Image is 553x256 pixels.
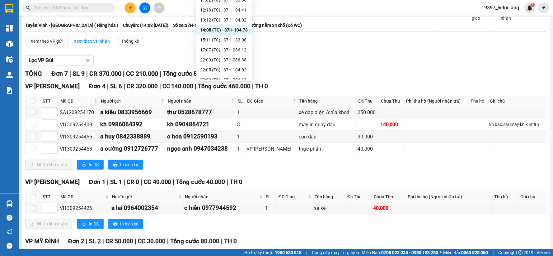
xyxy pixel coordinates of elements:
span: | [227,178,228,186]
span: In DS [89,161,99,168]
span: | [195,83,197,90]
span: 3 [532,3,534,7]
span: Đơn 4 [89,83,105,90]
button: plus [125,2,136,13]
span: Tổng cước 460.000 [198,83,251,90]
div: kh 0904864721 [167,120,235,129]
span: CR 50.000 [105,238,133,245]
span: | [69,70,71,77]
div: 1 [237,133,244,141]
span: | [86,238,87,245]
div: a kiều 0833956669 [100,108,165,117]
button: printerIn biên lai [108,219,143,229]
div: VI1309254458 [60,145,98,153]
b: Tuyến: Vinh - [GEOGRAPHIC_DATA] ( Hàng hóa ) [25,23,118,28]
td: VI1309254458 [59,143,99,155]
th: Ghi chú [519,192,546,202]
th: Thu hộ [493,192,519,202]
span: Đơn 1 [89,178,105,186]
button: caret-down [538,2,549,13]
td: VI1309254426 [59,202,110,214]
span: SL 1 [110,178,122,186]
div: ngọc anh 0947034238 [167,144,235,153]
span: | [306,249,307,256]
strong: 0369 525 060 [462,250,488,255]
img: solution-icon [6,87,13,94]
span: printer [113,162,118,167]
button: downloadNhập kho nhận [25,219,72,229]
th: Đã Thu [357,96,379,106]
span: Số xe: 37H-104.73 [173,22,208,29]
span: Miền Bắc [443,249,488,256]
span: | [252,83,254,90]
div: kh báo sai imay kh k nhận [490,121,545,128]
span: printer [113,222,118,227]
td: VI1309254409 [59,118,99,131]
input: Tìm tên, số ĐT hoặc mã đơn [34,4,108,11]
span: Tài xế: [213,22,226,29]
span: Người gửi [101,98,160,104]
button: downloadNhập kho nhận [25,160,72,170]
span: Người gửi [112,193,177,200]
span: CC 40.000 [144,178,171,186]
div: sa kê [314,204,345,212]
div: 1 [237,145,244,153]
span: CR 320.000 [127,83,158,90]
th: Chưa Thu [373,192,406,202]
span: | [135,238,136,245]
span: Miền Nam [362,249,438,256]
div: VI1309254426 [60,204,109,212]
span: SL 2 [89,238,101,245]
div: thực phẩm [299,145,356,153]
span: | [107,178,109,186]
span: | [102,238,104,245]
span: | [124,178,125,186]
span: Tổng cước 40.000 [176,178,225,186]
span: CC 210.000 [126,70,158,77]
strong: 1900 633 818 [275,250,302,255]
div: VI1309254455 [60,133,98,141]
span: notification [7,229,12,235]
th: SL [265,192,277,202]
div: SA1209254170 [60,109,98,116]
div: VI1309254409 [60,121,98,128]
div: 30.000 [358,133,378,141]
span: caret-down [541,5,547,11]
div: Xem theo VP gửi [30,38,63,45]
span: message [7,243,12,249]
div: a huy 0842338889 [100,132,165,141]
span: | [141,178,142,186]
th: Phí thu hộ (Người nhận trả) [405,96,469,106]
div: 40.000 [358,145,378,153]
span: | [218,70,219,77]
span: ⚪️ [440,251,442,254]
th: Tên hàng [313,192,346,202]
button: printerIn DS [77,219,104,229]
div: 1 [265,204,276,212]
span: aim [157,6,161,10]
span: | [493,249,494,256]
button: printerIn DS [77,160,104,170]
div: 140.000 [380,121,403,128]
div: 3 [237,121,244,128]
button: file-add [139,2,150,13]
div: Thống kê [121,38,139,45]
button: Lọc VP Gửi [25,56,94,65]
span: ĐC Giao [247,98,291,104]
div: thư 0528678777 [167,108,235,117]
span: TỔNG [25,70,42,77]
strong: 0708 023 035 - 0935 103 250 [382,250,438,255]
span: Mã GD [60,98,93,104]
span: | [86,70,88,77]
img: logo-vxr [5,4,13,13]
th: STT [41,96,59,106]
span: Cung cấp máy in - giấy in: [312,249,360,256]
span: CC 140.000 [162,83,194,90]
div: c hiền 0977944592 [185,203,263,213]
span: | [159,83,161,90]
span: TH 0 [230,178,243,186]
th: Chưa Thu [379,96,405,106]
span: TH 0 [255,83,268,90]
span: copyright [518,250,523,255]
div: máy in quay đầu [299,121,356,128]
